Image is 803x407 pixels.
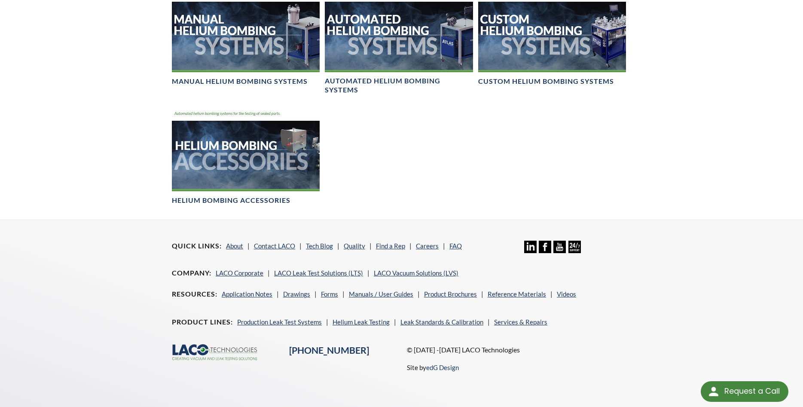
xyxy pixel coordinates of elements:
img: 24/7 Support Icon [568,241,581,253]
div: Request a Call [724,381,780,401]
a: Drawings [283,290,310,298]
h4: Custom Helium Bombing Systems [478,77,614,86]
a: Leak Standards & Calibration [400,318,483,326]
a: Services & Repairs [494,318,547,326]
h4: Quick Links [172,242,222,251]
a: Production Leak Test Systems [237,318,322,326]
a: Videos [557,290,576,298]
h4: Company [172,269,211,278]
a: Application Notes [222,290,272,298]
a: About [226,242,243,250]
a: Manuals / User Guides [349,290,413,298]
p: Site by [407,362,459,373]
a: FAQ [449,242,462,250]
div: Request a Call [701,381,788,402]
a: Helium Leak Testing [333,318,390,326]
h4: Resources [172,290,217,299]
h4: Automated Helium Bombing Systems [325,77,473,95]
a: Helium Bombing Accessories BannerHelium Bombing Accessories [172,108,320,205]
a: [PHONE_NUMBER] [289,345,369,356]
a: Tech Blog [306,242,333,250]
a: edG Design [426,364,459,371]
a: LACO Corporate [216,269,263,277]
a: Careers [416,242,439,250]
p: © [DATE] -[DATE] LACO Technologies [407,344,632,355]
h4: Manual Helium Bombing Systems [172,77,308,86]
a: LACO Leak Test Solutions (LTS) [274,269,363,277]
img: round button [707,385,721,398]
a: Contact LACO [254,242,295,250]
a: Product Brochures [424,290,477,298]
a: Forms [321,290,338,298]
a: 24/7 Support [568,247,581,254]
h4: Product Lines [172,318,233,327]
a: Find a Rep [376,242,405,250]
a: Reference Materials [488,290,546,298]
h4: Helium Bombing Accessories [172,196,290,205]
a: Quality [344,242,365,250]
a: LACO Vacuum Solutions (LVS) [374,269,458,277]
